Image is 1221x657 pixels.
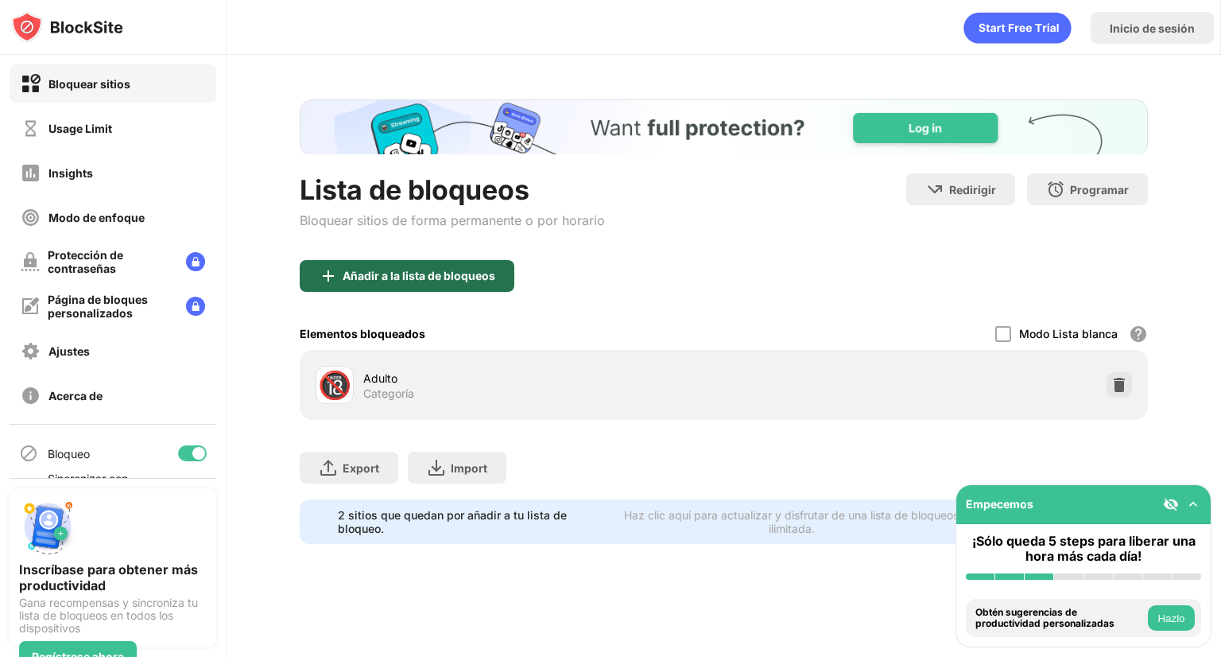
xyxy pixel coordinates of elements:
[610,508,973,535] div: Haz clic aquí para actualizar y disfrutar de una lista de bloqueos ilimitada.
[48,248,173,275] div: Protección de contraseñas
[48,166,93,180] div: Insights
[48,472,129,512] div: Sincronizar con otros dispositivos
[19,498,76,555] img: push-signup.svg
[318,369,351,402] div: 🔞
[186,297,205,316] img: lock-menu.svg
[1070,183,1129,196] div: Programar
[48,77,130,91] div: Bloquear sitios
[963,12,1072,44] div: animation
[186,252,205,271] img: lock-menu.svg
[48,344,90,358] div: Ajustes
[48,447,90,461] div: Bloqueo
[975,607,1144,630] div: Obtén sugerencias de productividad personalizadas
[48,211,145,224] div: Modo de enfoque
[300,99,1148,154] iframe: Banner
[19,562,207,593] div: Inscríbase para obtener más productividad
[21,252,40,271] img: password-protection-off.svg
[363,370,723,387] div: Adulto
[966,534,1201,564] div: ¡Sólo queda 5 steps para liberar una hora más cada día!
[343,270,495,282] div: Añadir a la lista de bloqueos
[48,293,173,320] div: Página de bloques personalizados
[19,444,38,463] img: blocking-icon.svg
[11,11,123,43] img: logo-blocksite.svg
[48,389,103,402] div: Acerca de
[21,341,41,361] img: settings-off.svg
[300,327,425,340] div: Elementos bloqueados
[19,597,207,635] div: Gana recompensas y sincroniza tu lista de bloqueos en todos los dispositivos
[338,508,601,535] div: 2 sitios que quedan por añadir a tu lista de bloqueo.
[363,387,414,401] div: Categoría
[21,163,41,183] img: insights-off.svg
[300,212,605,228] div: Bloquear sitios de forma permanente o por horario
[1148,605,1195,631] button: Hazlo
[451,461,487,475] div: Import
[21,74,41,94] img: block-on.svg
[1163,496,1179,512] img: eye-not-visible.svg
[48,122,112,135] div: Usage Limit
[343,461,379,475] div: Export
[300,173,605,206] div: Lista de bloqueos
[949,183,996,196] div: Redirigir
[21,119,41,138] img: time-usage-off.svg
[21,386,41,406] img: about-off.svg
[21,297,40,316] img: customize-block-page-off.svg
[21,208,41,227] img: focus-off.svg
[1110,21,1195,35] div: Inicio de sesión
[966,497,1033,511] div: Empecemos
[1185,496,1201,512] img: omni-setup-toggle.svg
[1019,327,1118,340] div: Modo Lista blanca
